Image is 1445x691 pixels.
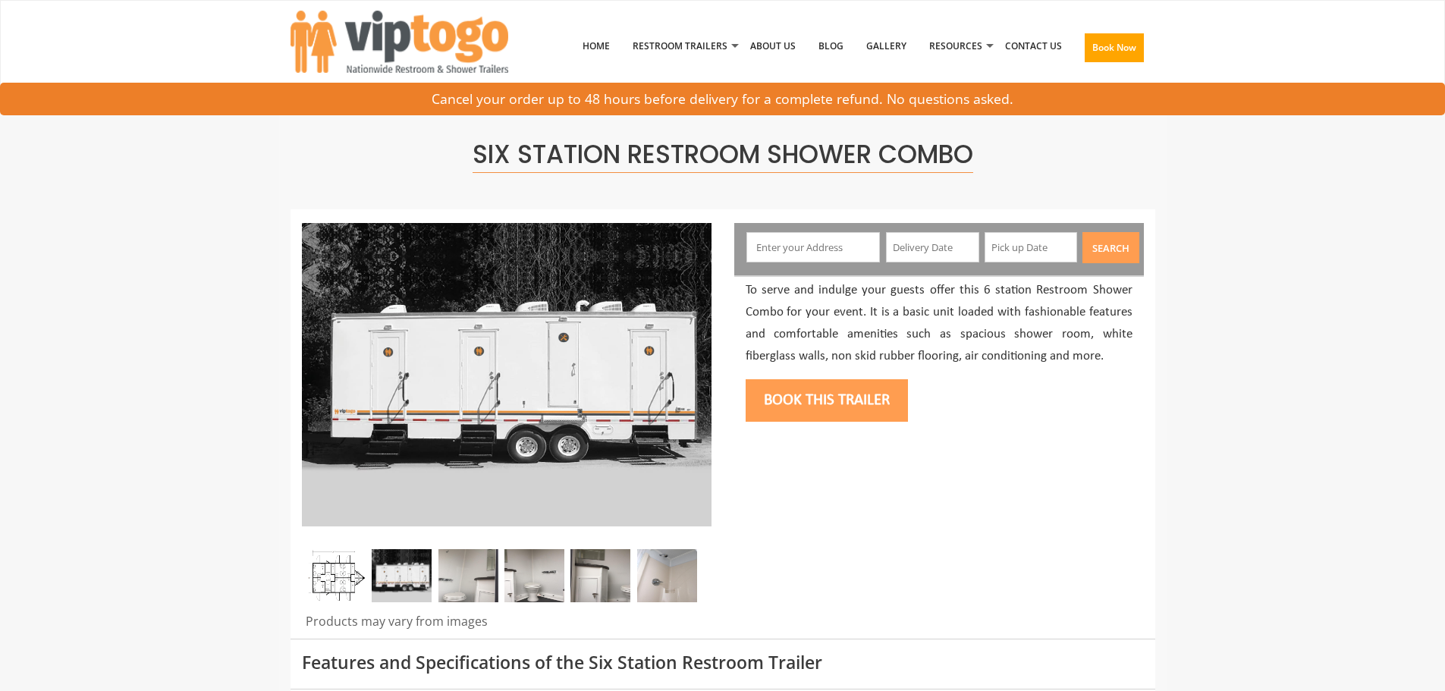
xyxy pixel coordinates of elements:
[504,549,564,602] img: Inside view of a stall and sink of Six Station Restroom Shower Combo Trailer
[807,7,855,86] a: Blog
[855,7,918,86] a: Gallery
[886,232,979,262] input: Delivery Date
[473,137,973,173] span: Six Station Restroom Shower Combo
[302,613,712,639] div: Products may vary from images
[637,549,697,602] img: Inside view of a shower of Six Station Restroom Shower Combo Trailer
[302,223,712,526] img: Full image for six shower combo restroom trailer
[1085,33,1144,62] button: Book Now
[985,232,1078,262] input: Pick up Date
[1073,7,1155,95] a: Book Now
[918,7,994,86] a: Resources
[1082,232,1139,263] button: Search
[438,549,498,602] img: Inside view of a stall of Six Station Restroom Shower Combo Trailer
[746,379,908,422] button: Book this trailer
[994,7,1073,86] a: Contact Us
[570,549,630,602] img: Inside view of a stall and sink of Six Station Restroom Shower Combo Trailer
[306,549,366,602] img: Floor Plan of 6 station restroom shower combo trailer
[621,7,739,86] a: Restroom Trailers
[1384,630,1445,691] button: Live Chat
[746,280,1132,368] p: To serve and indulge your guests offer this 6 station Restroom Shower Combo for your event. It is...
[302,653,1144,672] h3: Features and Specifications of the Six Station Restroom Trailer
[372,549,432,602] img: Full image for six shower combo restroom trailer
[746,232,880,262] input: Enter your Address
[571,7,621,86] a: Home
[739,7,807,86] a: About Us
[291,11,508,73] img: VIPTOGO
